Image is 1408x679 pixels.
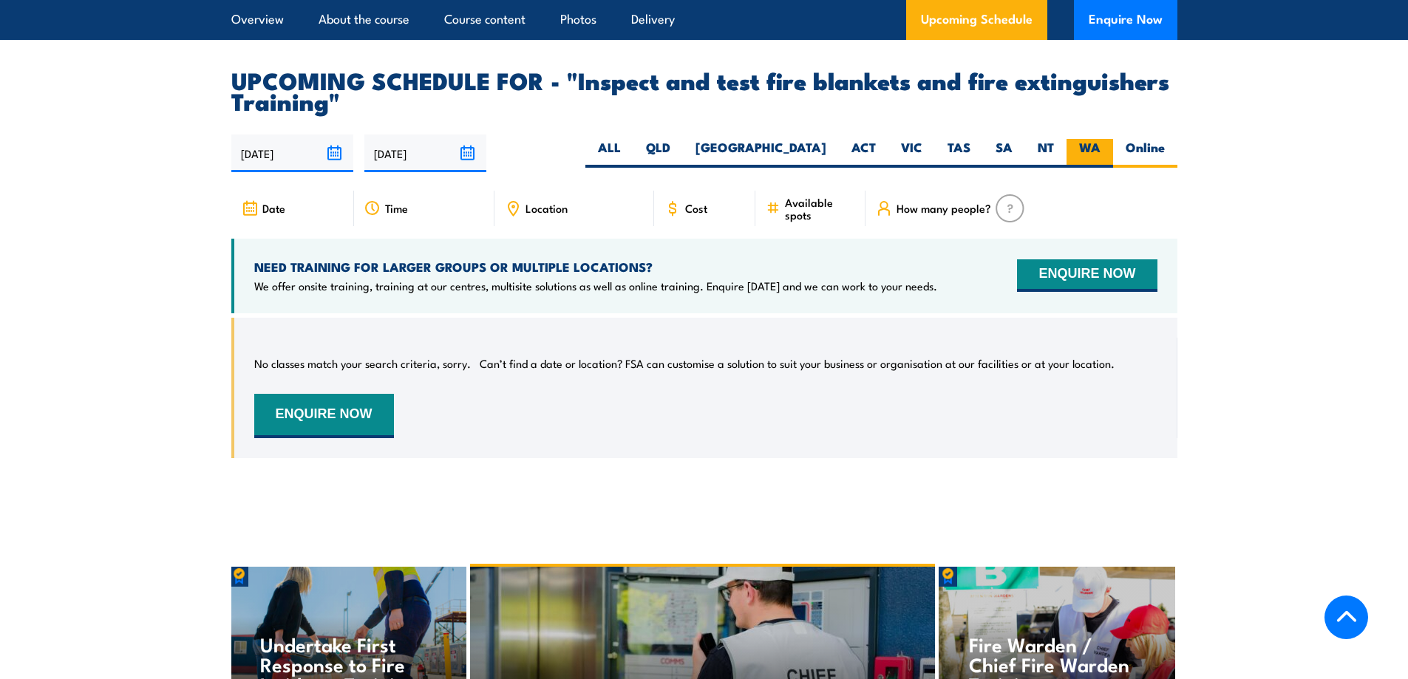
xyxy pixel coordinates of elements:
[231,134,353,172] input: From date
[254,356,471,371] p: No classes match your search criteria, sorry.
[231,69,1177,111] h2: UPCOMING SCHEDULE FOR - "Inspect and test fire blankets and fire extinguishers Training"
[983,139,1025,168] label: SA
[888,139,935,168] label: VIC
[839,139,888,168] label: ACT
[254,259,937,275] h4: NEED TRAINING FOR LARGER GROUPS OR MULTIPLE LOCATIONS?
[364,134,486,172] input: To date
[1025,139,1067,168] label: NT
[685,202,707,214] span: Cost
[935,139,983,168] label: TAS
[1113,139,1177,168] label: Online
[254,279,937,293] p: We offer onsite training, training at our centres, multisite solutions as well as online training...
[585,139,633,168] label: ALL
[526,202,568,214] span: Location
[683,139,839,168] label: [GEOGRAPHIC_DATA]
[480,356,1115,371] p: Can’t find a date or location? FSA can customise a solution to suit your business or organisation...
[897,202,991,214] span: How many people?
[785,196,855,221] span: Available spots
[262,202,285,214] span: Date
[254,394,394,438] button: ENQUIRE NOW
[1067,139,1113,168] label: WA
[1017,259,1157,292] button: ENQUIRE NOW
[633,139,683,168] label: QLD
[385,202,408,214] span: Time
